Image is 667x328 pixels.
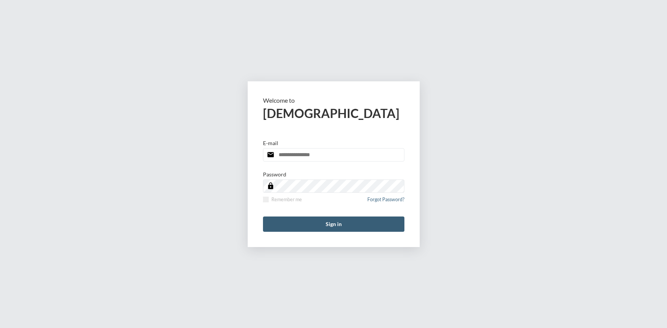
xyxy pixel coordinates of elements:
p: Password [263,171,286,178]
p: Welcome to [263,97,404,104]
button: Sign in [263,217,404,232]
p: E-mail [263,140,278,146]
label: Remember me [263,197,302,202]
h2: [DEMOGRAPHIC_DATA] [263,106,404,121]
a: Forgot Password? [367,197,404,207]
